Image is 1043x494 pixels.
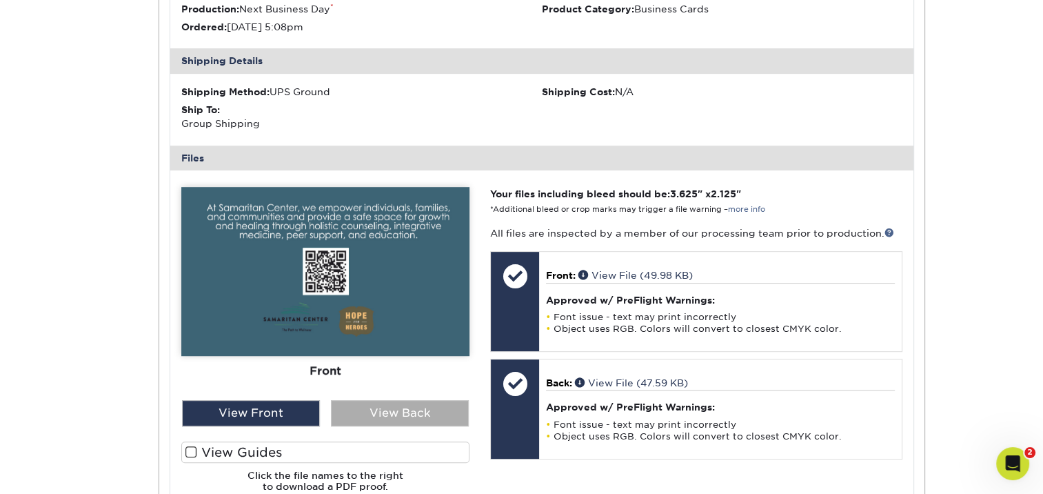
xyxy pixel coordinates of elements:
[170,48,913,73] div: Shipping Details
[181,442,469,463] label: View Guides
[546,377,572,388] span: Back:
[546,311,894,323] li: Font issue - text may print incorrectly
[575,377,688,388] a: View File (47.59 KB)
[181,104,220,115] strong: Ship To:
[181,356,469,386] div: Front
[331,400,469,426] div: View Back
[1024,447,1035,458] span: 2
[670,188,698,199] span: 3.625
[181,85,542,99] div: UPS Ground
[181,2,542,16] li: Next Business Day
[490,226,902,240] p: All files are inspected by a member of our processing team prior to production.
[181,3,239,14] strong: Production:
[996,447,1029,480] iframe: Intercom live chat
[546,402,894,413] h4: Approved w/ PreFlight Warnings:
[490,188,741,199] strong: Your files including bleed should be: " x "
[542,3,634,14] strong: Product Category:
[546,431,894,442] li: Object uses RGB. Colors will convert to closest CMYK color.
[542,86,615,97] strong: Shipping Cost:
[181,20,542,34] li: [DATE] 5:08pm
[546,295,894,306] h4: Approved w/ PreFlight Warnings:
[546,323,894,335] li: Object uses RGB. Colors will convert to closest CMYK color.
[542,2,902,16] li: Business Cards
[490,205,765,214] small: *Additional bleed or crop marks may trigger a file warning –
[542,85,902,99] div: N/A
[170,146,913,170] div: Files
[546,270,576,281] span: Front:
[181,86,270,97] strong: Shipping Method:
[728,205,765,214] a: more info
[578,270,693,281] a: View File (49.98 KB)
[3,452,117,489] iframe: Google Customer Reviews
[181,103,542,131] div: Group Shipping
[181,21,227,32] strong: Ordered:
[546,419,894,431] li: Font issue - text may print incorrectly
[182,400,320,426] div: View Front
[711,188,736,199] span: 2.125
